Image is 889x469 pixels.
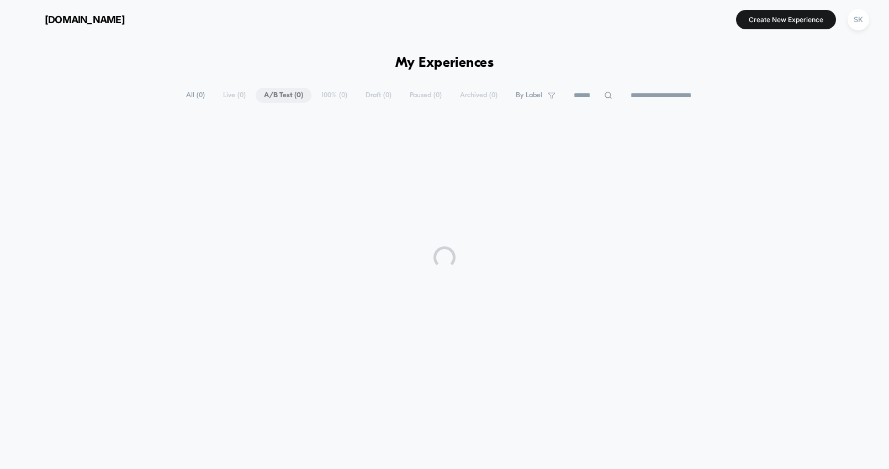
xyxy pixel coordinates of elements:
span: All ( 0 ) [178,88,213,103]
h1: My Experiences [395,55,494,71]
div: SK [848,9,869,30]
span: By Label [516,91,542,99]
button: Create New Experience [736,10,836,29]
button: SK [844,8,872,31]
span: [DOMAIN_NAME] [45,14,125,25]
button: [DOMAIN_NAME] [17,10,128,28]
